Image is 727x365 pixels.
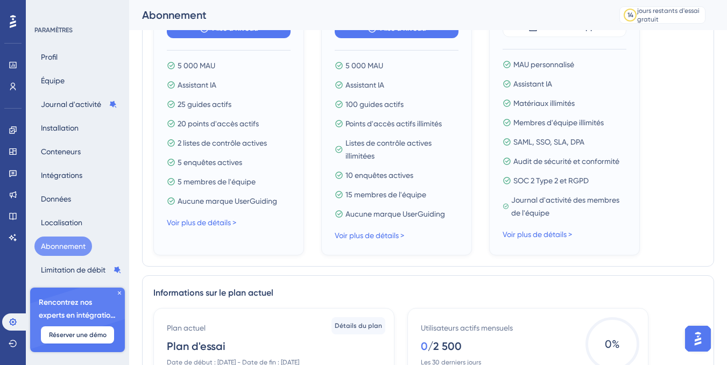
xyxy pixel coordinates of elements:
[34,166,89,185] button: Intégrations
[178,197,277,205] font: Aucune marque UserGuiding
[503,230,572,239] font: Voir plus de détails >
[511,196,619,217] font: Journal d'activité des membres de l'équipe
[331,317,385,334] button: Détails du plan
[335,231,404,240] font: Voir plus de détails >
[335,322,382,330] font: Détails du plan
[345,139,432,160] font: Listes de contrôle actives illimitées
[167,324,206,332] font: Plan actuel
[41,171,82,180] font: Intégrations
[178,81,216,89] font: Assistant IA
[178,139,267,147] font: 2 listes de contrôle actives
[34,284,90,303] button: Accessibilité
[637,7,700,23] font: jours restants d'essai gratuit
[513,157,619,166] font: Audit de sécurité et conformité
[34,47,64,67] button: Profil
[513,60,574,69] font: MAU personnalisé
[178,158,242,167] font: 5 enquêtes actives
[34,95,124,114] button: Journal d'activité
[39,298,116,333] font: Rencontrez nos experts en intégration 🎧
[345,210,445,218] font: Aucune marque UserGuiding
[178,177,256,186] font: 5 membres de l'équipe
[153,288,273,298] font: Informations sur le plan actuel
[41,53,58,61] font: Profil
[421,324,513,332] font: Utilisateurs actifs mensuels
[41,76,65,85] font: Équipe
[34,189,77,209] button: Données
[41,326,114,343] button: Réserver une démo
[627,11,633,19] font: 14
[41,266,105,274] font: Limitation de débit
[345,61,383,70] font: 5 000 MAU
[612,338,620,350] font: %
[41,195,71,203] font: Données
[34,26,73,34] font: PARAMÈTRES
[513,99,575,108] font: Matériaux illimités
[34,237,92,256] button: Abonnement
[421,340,428,353] font: 0
[178,119,259,128] font: 20 points d'accès actifs
[49,331,107,339] font: Réserver une démo
[41,218,82,227] font: Localisation
[34,260,128,280] button: Limitation de débit
[34,118,85,138] button: Installation
[513,80,552,88] font: Assistant IA
[513,118,604,127] font: Membres d'équipe illimités
[34,71,71,90] button: Équipe
[41,124,79,132] font: Installation
[178,100,231,109] font: 25 guides actifs
[428,340,433,353] font: /
[41,147,81,156] font: Conteneurs
[513,176,589,185] font: SOC 2 Type 2 et RGPD
[345,100,404,109] font: 100 guides actifs
[682,323,714,355] iframe: Lanceur d'assistant d'IA UserGuiding
[513,138,584,146] font: SAML, SSO, SLA, DPA
[34,142,87,161] button: Conteneurs
[345,119,442,128] font: Points d'accès actifs illimités
[41,100,101,109] font: Journal d'activité
[34,213,89,232] button: Localisation
[167,218,236,227] font: Voir plus de détails >
[433,340,462,353] font: 2 500
[345,190,426,199] font: 15 membres de l'équipe
[605,338,612,350] font: 0
[345,81,384,89] font: Assistant IA
[167,340,225,353] font: Plan d'essai
[41,242,86,251] font: Abonnement
[345,171,413,180] font: 10 enquêtes actives
[178,61,215,70] font: 5 000 MAU
[142,9,207,22] font: Abonnement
